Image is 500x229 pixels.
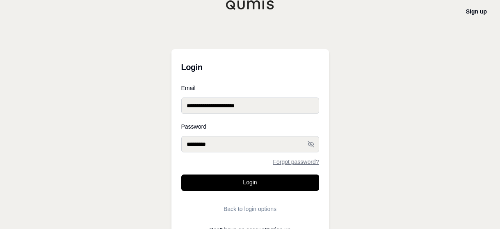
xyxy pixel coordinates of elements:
button: Back to login options [181,201,319,217]
h3: Login [181,59,319,75]
a: Forgot password? [273,159,319,165]
label: Email [181,85,319,91]
button: Login [181,175,319,191]
label: Password [181,124,319,129]
a: Sign up [466,8,487,15]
